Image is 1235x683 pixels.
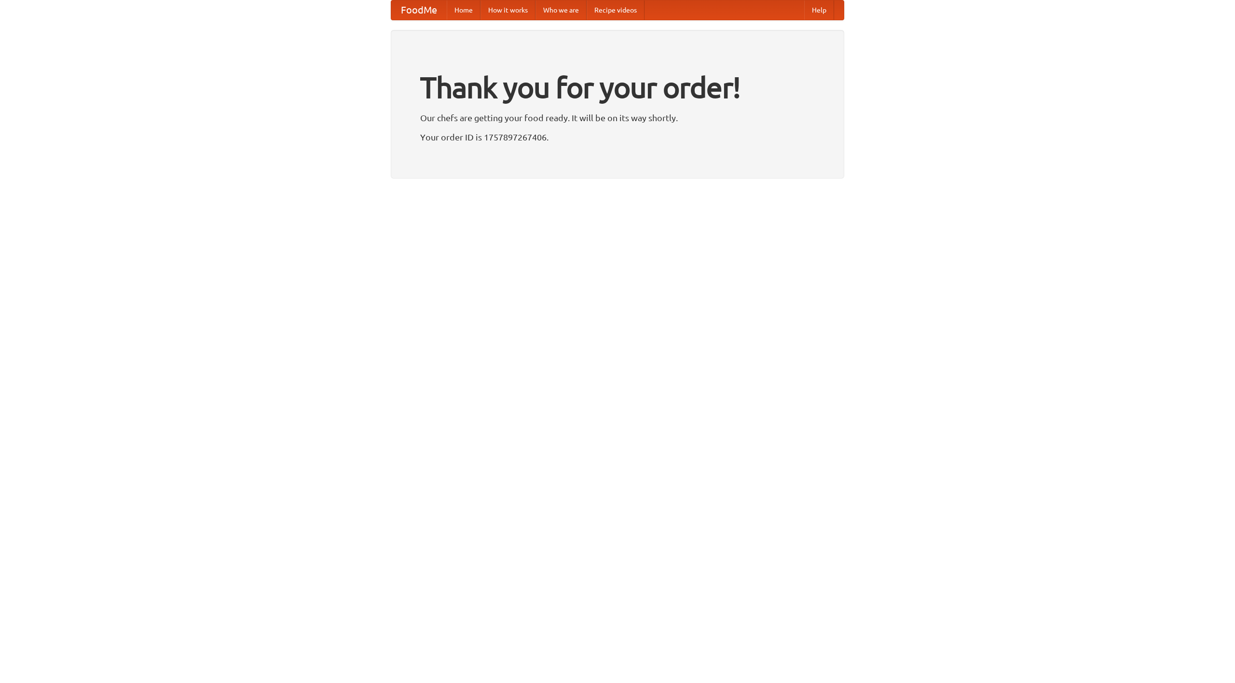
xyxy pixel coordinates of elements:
a: FoodMe [391,0,447,20]
p: Our chefs are getting your food ready. It will be on its way shortly. [420,111,815,125]
a: Help [804,0,834,20]
a: Home [447,0,480,20]
a: How it works [480,0,535,20]
a: Recipe videos [587,0,645,20]
a: Who we are [535,0,587,20]
h1: Thank you for your order! [420,64,815,111]
p: Your order ID is 1757897267406. [420,130,815,144]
